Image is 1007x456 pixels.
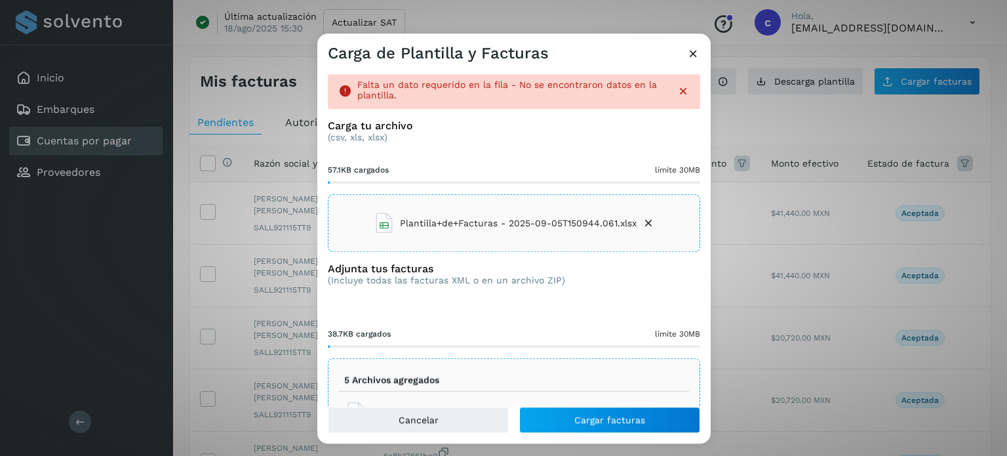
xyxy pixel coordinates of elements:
h3: Adjunta tus facturas [328,262,565,275]
p: (Incluye todas las facturas XML o en un archivo ZIP) [328,276,565,287]
p: Falta un dato requerido en la fila - No se encontraron datos en la plantilla. [357,79,666,102]
button: Cargar facturas [519,407,700,433]
span: Cancelar [399,415,439,425]
h3: Carga de Plantilla y Facturas [328,44,549,63]
span: límite 30MB [655,328,700,340]
h3: Carga tu archivo [328,119,700,132]
p: (csv, xls, xlsx) [328,133,700,144]
p: 5 Archivos agregados [344,375,439,386]
span: límite 30MB [655,164,700,176]
button: Cancelar [328,407,509,433]
span: Cargar facturas [574,415,645,425]
span: CP_239_e929fae4-6bd2-401e-9174-2ac904fec414 (1).xml [370,406,627,420]
span: 57.1KB cargados [328,164,389,176]
span: 38.7KB cargados [328,328,391,340]
span: Plantilla+de+Facturas - 2025-09-05T150944.061.xlsx [400,217,637,230]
